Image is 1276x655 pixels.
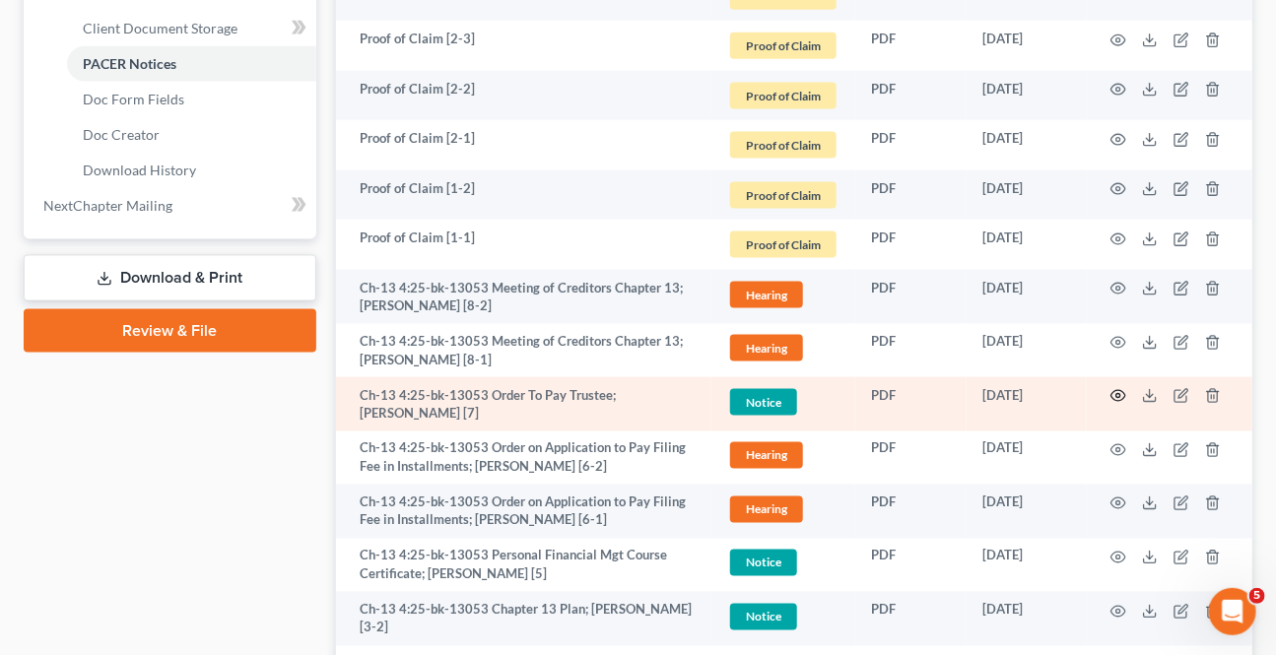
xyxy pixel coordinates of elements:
span: Notice [730,389,797,416]
td: [DATE] [967,485,1087,539]
td: PDF [855,170,967,221]
td: PDF [855,71,967,121]
span: Download History [83,162,196,178]
span: Hearing [730,442,803,469]
td: Ch-13 4:25-bk-13053 Order on Application to Pay Filing Fee in Installments; [PERSON_NAME] [6-1] [336,485,711,539]
span: 5 [1249,588,1265,604]
td: PDF [855,431,967,486]
span: PACER Notices [83,55,176,72]
td: Ch-13 4:25-bk-13053 Chapter 13 Plan; [PERSON_NAME] [3-2] [336,592,711,646]
td: Ch-13 4:25-bk-13053 Personal Financial Mgt Course Certificate; [PERSON_NAME] [5] [336,539,711,593]
a: Hearing [727,493,839,526]
td: [DATE] [967,431,1087,486]
td: [DATE] [967,220,1087,270]
a: Proof of Claim [727,229,839,261]
td: Ch-13 4:25-bk-13053 Order on Application to Pay Filing Fee in Installments; [PERSON_NAME] [6-2] [336,431,711,486]
td: PDF [855,324,967,378]
span: Proof of Claim [730,83,837,109]
a: Hearing [727,332,839,364]
td: [DATE] [967,592,1087,646]
a: Doc Creator [67,117,316,153]
td: Ch-13 4:25-bk-13053 Meeting of Creditors Chapter 13; [PERSON_NAME] [8-1] [336,324,711,378]
td: Ch-13 4:25-bk-13053 Meeting of Creditors Chapter 13; [PERSON_NAME] [8-2] [336,270,711,324]
a: Notice [727,601,839,633]
iframe: Intercom live chat [1209,588,1256,635]
a: Notice [727,386,839,419]
span: NextChapter Mailing [43,197,172,214]
a: Proof of Claim [727,30,839,62]
a: Review & File [24,309,316,353]
span: Doc Form Fields [83,91,184,107]
td: [DATE] [967,539,1087,593]
td: PDF [855,377,967,431]
td: Proof of Claim [2-1] [336,120,711,170]
a: PACER Notices [67,46,316,82]
a: Hearing [727,439,839,472]
td: [DATE] [967,170,1087,221]
td: PDF [855,220,967,270]
td: PDF [855,539,967,593]
a: Download History [67,153,316,188]
a: Proof of Claim [727,179,839,212]
a: Proof of Claim [727,80,839,112]
span: Hearing [730,282,803,308]
span: Proof of Claim [730,182,837,209]
a: Proof of Claim [727,129,839,162]
a: NextChapter Mailing [28,188,316,224]
td: [DATE] [967,324,1087,378]
span: Hearing [730,496,803,523]
span: Client Document Storage [83,20,237,36]
td: [DATE] [967,71,1087,121]
a: Notice [727,547,839,579]
td: [DATE] [967,21,1087,71]
span: Hearing [730,335,803,361]
a: Hearing [727,279,839,311]
td: PDF [855,592,967,646]
td: PDF [855,485,967,539]
td: PDF [855,21,967,71]
span: Doc Creator [83,126,160,143]
td: Proof of Claim [1-1] [336,220,711,270]
span: Notice [730,604,797,630]
td: [DATE] [967,377,1087,431]
td: Proof of Claim [2-2] [336,71,711,121]
span: Proof of Claim [730,132,837,159]
td: Proof of Claim [1-2] [336,170,711,221]
span: Notice [730,550,797,576]
a: Doc Form Fields [67,82,316,117]
td: [DATE] [967,120,1087,170]
td: [DATE] [967,270,1087,324]
td: PDF [855,120,967,170]
a: Client Document Storage [67,11,316,46]
td: Proof of Claim [2-3] [336,21,711,71]
a: Download & Print [24,255,316,301]
span: Proof of Claim [730,33,837,59]
td: Ch-13 4:25-bk-13053 Order To Pay Trustee; [PERSON_NAME] [7] [336,377,711,431]
span: Proof of Claim [730,231,837,258]
td: PDF [855,270,967,324]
